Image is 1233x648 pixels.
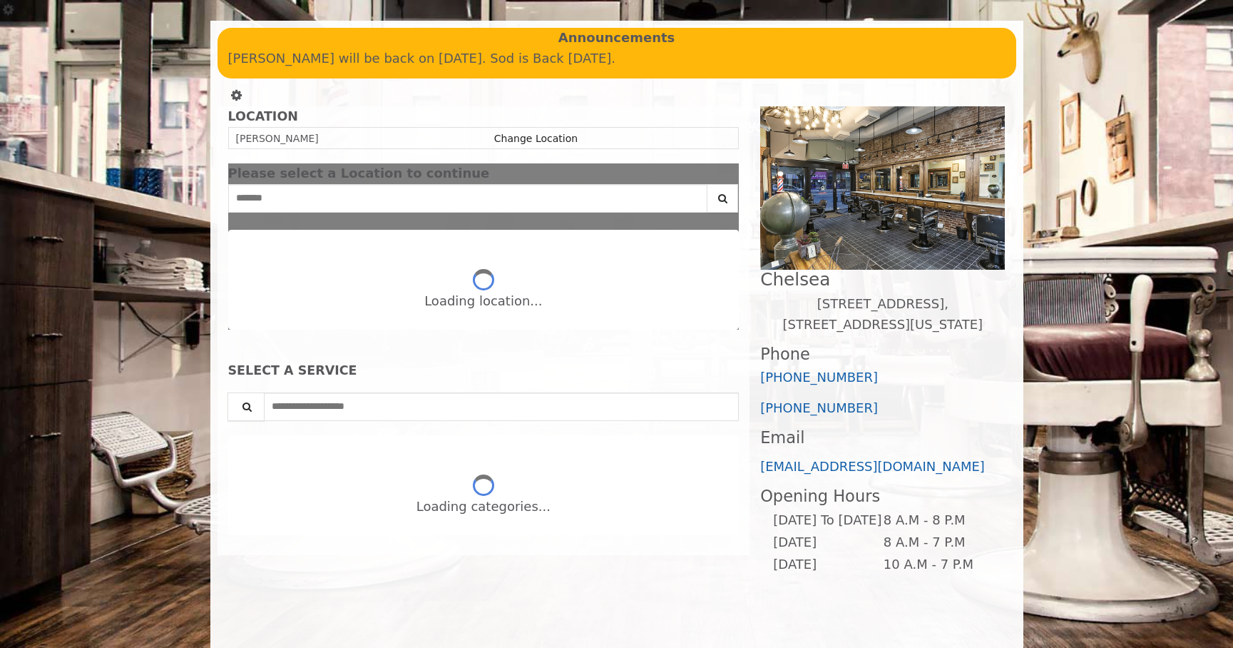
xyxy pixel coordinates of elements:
[228,49,1006,69] p: [PERSON_NAME] will be back on [DATE]. Sod is Back [DATE].
[772,554,882,576] td: [DATE]
[715,193,731,203] i: Search button
[236,133,319,144] span: [PERSON_NAME]
[883,532,993,554] td: 8 A.M - 7 P.M
[772,510,882,532] td: [DATE] To [DATE]
[883,554,993,576] td: 10 A.M - 7 P.M
[227,393,265,421] button: Service Search
[228,166,490,181] span: Please select a Location to continue
[416,497,551,517] div: Loading categories...
[760,429,1005,447] h3: Email
[760,345,1005,363] h3: Phone
[228,109,298,123] b: LOCATION
[760,400,878,415] a: [PHONE_NUMBER]
[760,294,1005,335] p: [STREET_ADDRESS],[STREET_ADDRESS][US_STATE]
[494,133,578,144] a: Change Location
[558,28,675,49] b: Announcements
[228,184,708,213] input: Search Center
[228,364,740,378] div: SELECT A SERVICE
[772,532,882,554] td: [DATE]
[760,487,1005,505] h3: Opening Hours
[760,370,878,385] a: [PHONE_NUMBER]
[760,459,985,474] a: [EMAIL_ADDRESS][DOMAIN_NAME]
[424,291,542,312] div: Loading location...
[717,169,739,178] button: close dialog
[883,510,993,532] td: 8 A.M - 8 P.M
[228,184,740,220] div: Center Select
[760,270,1005,289] h2: Chelsea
